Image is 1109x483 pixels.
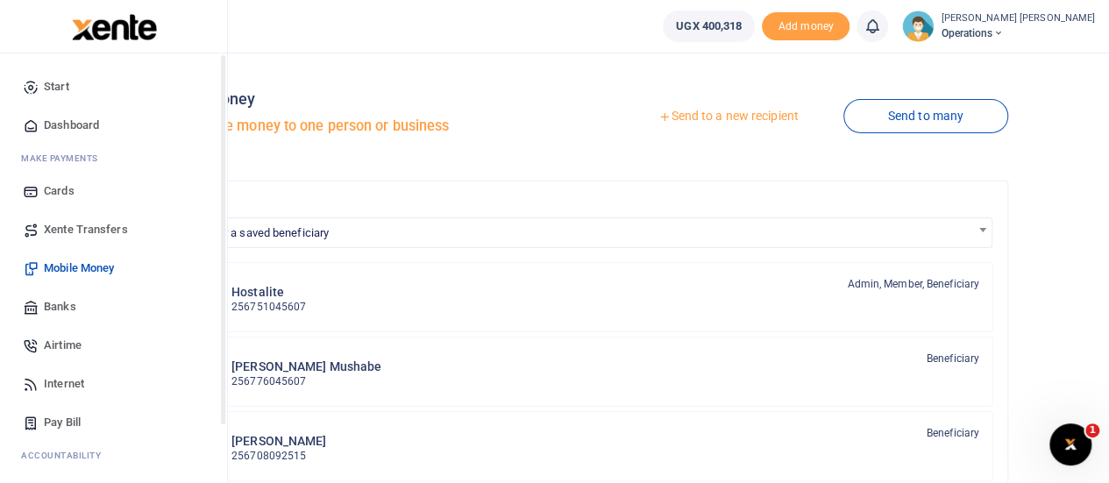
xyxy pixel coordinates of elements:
span: Beneficiary [927,351,979,366]
iframe: Intercom live chat [1049,423,1091,465]
li: Toup your wallet [762,12,850,41]
span: Mobile Money [44,259,114,277]
span: Pay Bill [44,414,81,431]
span: Add money [762,12,850,41]
span: 1 [1085,423,1099,437]
img: profile-user [902,11,934,42]
a: Send to a new recipient [614,101,842,132]
a: H Hostalite 256751045607 Admin, Member, Beneficiary [168,262,993,332]
p: 256776045607 [231,373,381,390]
a: Pay Bill [14,403,213,442]
a: Banks [14,288,213,326]
span: Admin, Member, Beneficiary [847,276,979,292]
span: countability [34,449,101,462]
h6: [PERSON_NAME] [231,434,326,449]
a: UGX 400,318 [663,11,755,42]
h5: Send mobile money to one person or business [153,117,573,135]
h4: Mobile Money [153,89,573,109]
span: Search for a saved beneficiary [175,226,329,239]
a: Dashboard [14,106,213,145]
a: Cards [14,172,213,210]
a: JT [PERSON_NAME] 256708092515 Beneficiary [168,411,993,481]
a: profile-user [PERSON_NAME] [PERSON_NAME] Operations [902,11,1095,42]
a: Start [14,67,213,106]
span: Beneficiary [927,425,979,441]
span: Xente Transfers [44,221,128,238]
a: DM [PERSON_NAME] Mushabe 256776045607 Beneficiary [168,337,993,407]
span: UGX 400,318 [676,18,742,35]
small: [PERSON_NAME] [PERSON_NAME] [941,11,1095,26]
span: ake Payments [30,152,98,165]
p: 256708092515 [231,448,326,465]
p: 256751045607 [231,299,306,316]
a: Mobile Money [14,249,213,288]
span: Search for a saved beneficiary [167,217,992,248]
a: logo-small logo-large logo-large [70,19,157,32]
span: Banks [44,298,76,316]
li: Wallet ballance [656,11,762,42]
span: Operations [941,25,1095,41]
a: Add money [762,18,850,32]
a: Xente Transfers [14,210,213,249]
a: Internet [14,365,213,403]
li: Ac [14,442,213,469]
h6: [PERSON_NAME] Mushabe [231,359,381,374]
li: M [14,145,213,172]
span: Start [44,78,69,96]
img: logo-large [72,14,157,40]
span: Dashboard [44,117,99,134]
span: Search for a saved beneficiary [168,218,992,245]
a: Send to many [843,99,1008,133]
h6: Hostalite [231,285,306,300]
span: Cards [44,182,75,200]
span: Internet [44,375,84,393]
span: Airtime [44,337,82,354]
a: Airtime [14,326,213,365]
